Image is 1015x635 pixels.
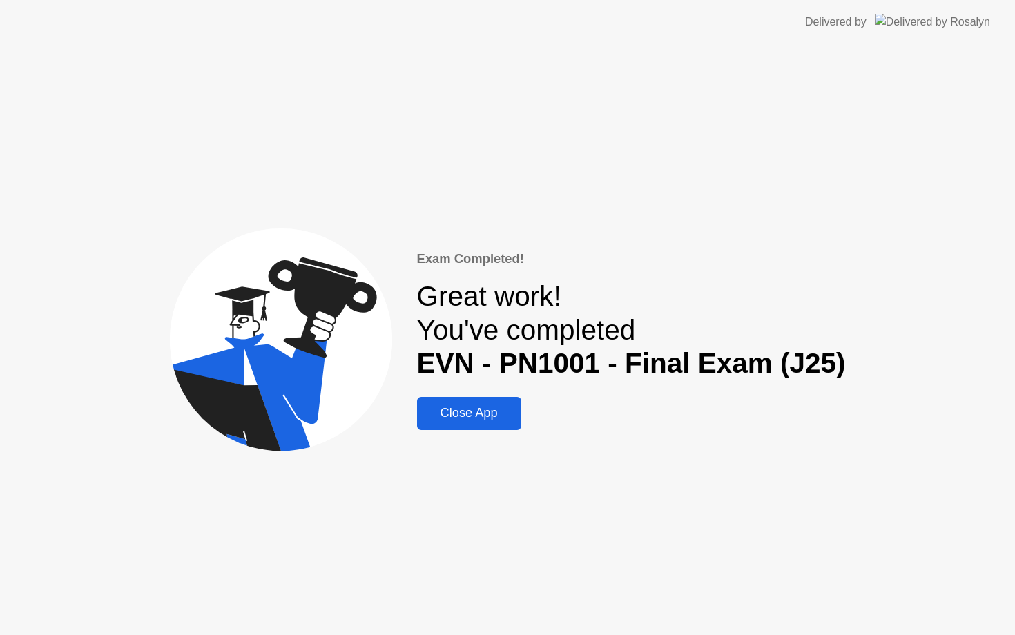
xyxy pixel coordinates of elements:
img: Delivered by Rosalyn [875,14,990,30]
div: Close App [421,406,517,420]
button: Close App [417,397,521,430]
div: Delivered by [805,14,867,30]
div: Great work! You've completed [417,280,846,380]
div: Exam Completed! [417,249,846,268]
b: EVN - PN1001 - Final Exam (J25) [417,347,846,379]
